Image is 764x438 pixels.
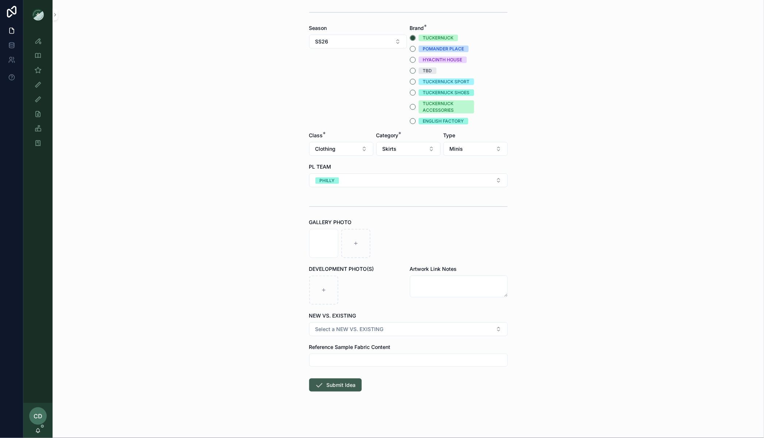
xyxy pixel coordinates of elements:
[309,25,327,31] span: Season
[309,173,508,187] button: Select Button
[309,142,373,156] button: Select Button
[34,412,42,420] span: CD
[423,68,432,74] div: TBD
[376,142,441,156] button: Select Button
[32,9,44,20] img: App logo
[309,164,331,170] span: PL TEAM
[309,35,407,49] button: Select Button
[309,312,356,319] span: NEW VS. EXISTING
[423,35,454,41] div: TUCKERNUCK
[423,100,470,114] div: TUCKERNUCK ACCESSORIES
[320,177,335,184] div: PHILLY
[309,132,323,138] span: Class
[309,219,352,225] span: GALLERY PHOTO
[410,266,457,272] span: Artwork Link Notes
[423,89,470,96] div: TUCKERNUCK SHOES
[423,78,470,85] div: TUCKERNUCK SPORT
[383,145,397,153] span: Skirts
[410,25,424,31] span: Brand
[315,38,329,45] span: SS26
[315,145,336,153] span: Clothing
[376,132,399,138] span: Category
[450,145,463,153] span: Minis
[315,326,384,333] span: Select a NEW VS. EXISTING
[444,132,456,138] span: Type
[309,344,391,350] span: Reference Sample Fabric Content
[23,29,53,159] div: scrollable content
[423,46,464,52] div: POMANDER PLACE
[423,57,462,63] div: HYACINTH HOUSE
[309,322,508,336] button: Select Button
[309,266,374,272] span: DEVELOPMENT PHOTO(S)
[309,379,362,392] button: Submit Idea
[444,142,508,156] button: Select Button
[423,118,464,124] div: ENGLISH FACTORY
